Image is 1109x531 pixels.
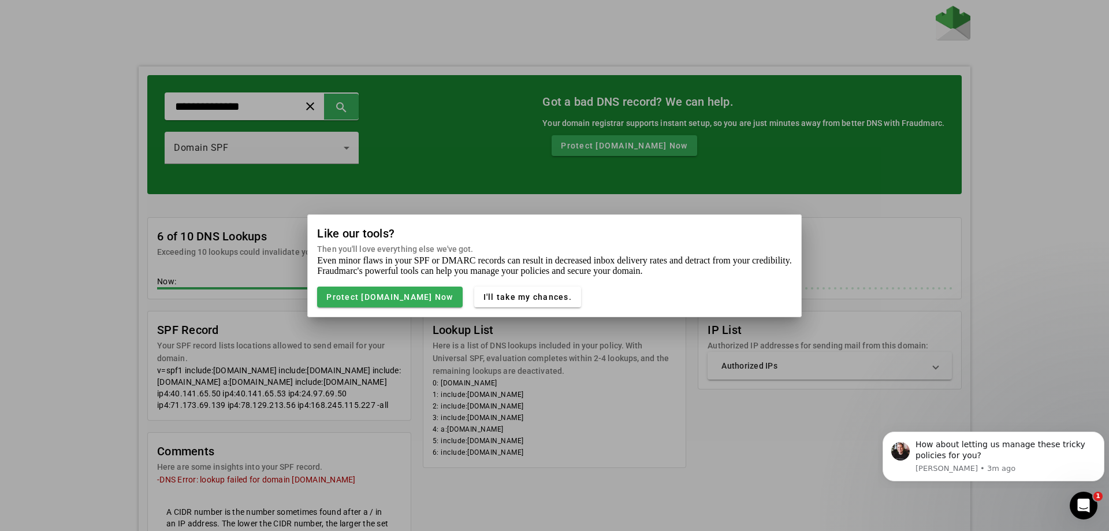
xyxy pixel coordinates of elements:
[317,287,462,307] button: Protect [DOMAIN_NAME] Now
[483,292,572,302] span: I'll take my chances.
[308,255,801,317] mat-card-content: Even minor flaws in your SPF or DMARC records can result in decreased inbox delivery rates and de...
[317,243,473,255] mat-card-subtitle: Then you'll love everything else we've got.
[326,292,453,302] span: Protect [DOMAIN_NAME] Now
[317,224,473,243] mat-card-title: Like our tools?
[1070,492,1097,519] iframe: Intercom live chat
[1093,492,1103,501] span: 1
[878,421,1109,488] iframe: Intercom notifications message
[474,287,581,307] button: I'll take my chances.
